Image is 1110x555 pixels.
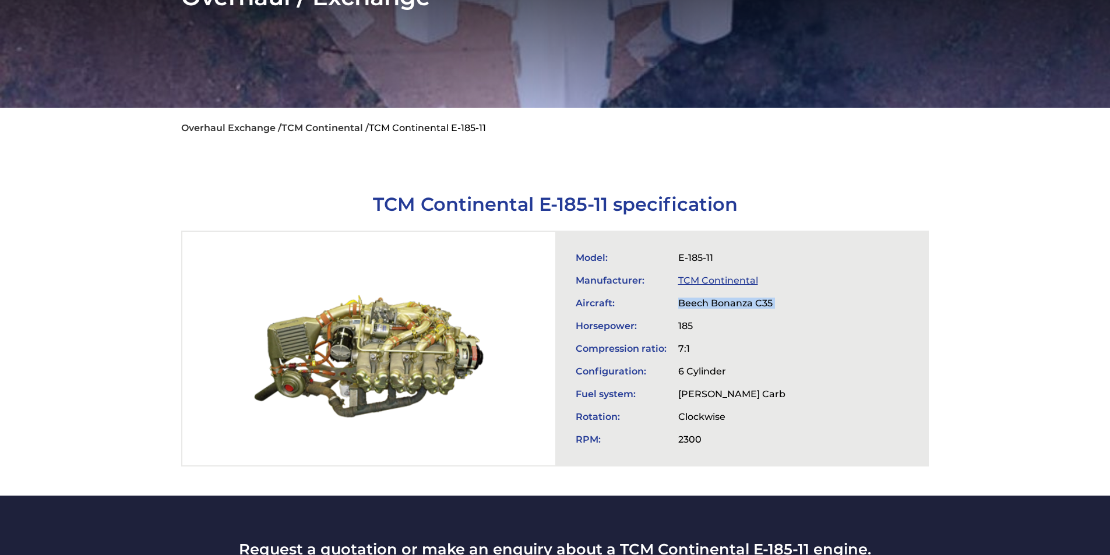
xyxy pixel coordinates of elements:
td: Configuration: [570,360,672,383]
a: TCM Continental / [281,122,369,133]
td: [PERSON_NAME] Carb [672,383,791,405]
td: 2300 [672,428,791,451]
td: Model: [570,246,672,269]
td: 7:1 [672,337,791,360]
a: TCM Continental [678,275,758,286]
td: Aircraft: [570,292,672,314]
td: Horsepower: [570,314,672,337]
td: Rotation: [570,405,672,428]
h1: TCM Continental E-185-11 specification [181,193,929,215]
td: 6 Cylinder [672,360,791,383]
td: Compression ratio: [570,337,672,360]
li: TCM Continental E-185-11 [369,122,486,133]
td: E-185-11 [672,246,791,269]
td: Manufacturer: [570,269,672,292]
td: RPM: [570,428,672,451]
td: Beech Bonanza C35 [672,292,791,314]
td: Clockwise [672,405,791,428]
td: 185 [672,314,791,337]
a: Overhaul Exchange / [181,122,281,133]
td: Fuel system: [570,383,672,405]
